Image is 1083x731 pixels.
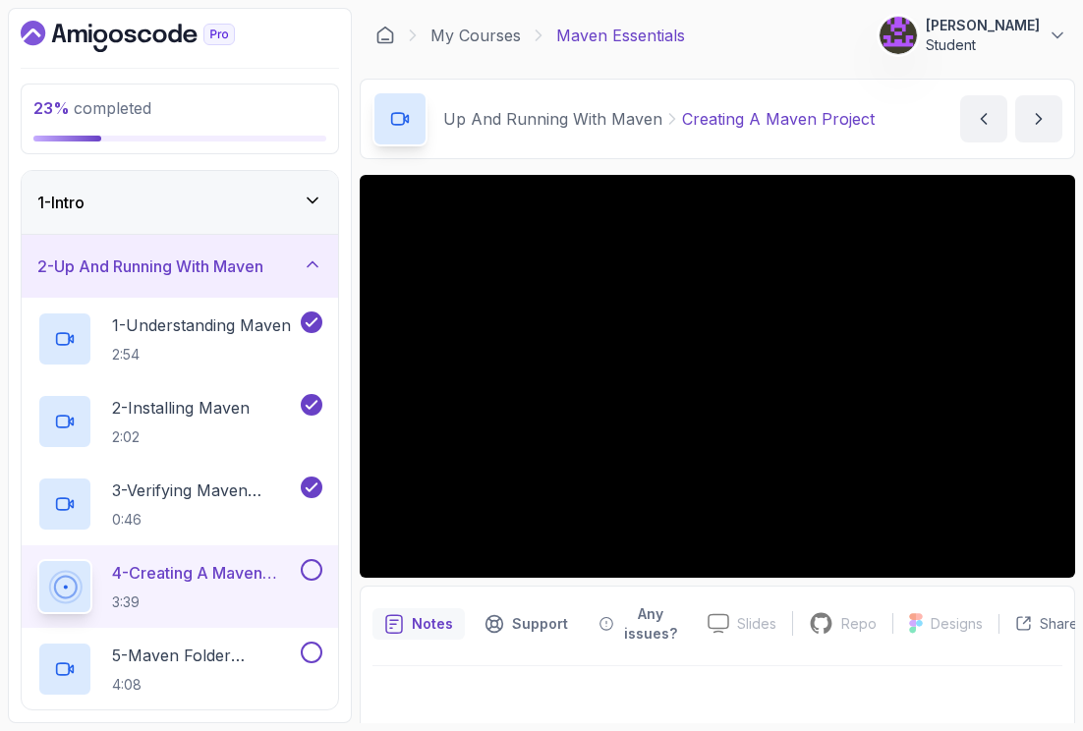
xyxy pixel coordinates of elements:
[33,98,70,118] span: 23 %
[1040,614,1078,634] p: Share
[926,35,1040,55] p: Student
[556,24,685,47] p: Maven Essentials
[112,313,291,337] p: 1 - Understanding Maven
[112,510,297,530] p: 0:46
[112,478,297,502] p: 3 - Verifying Maven Installation
[22,171,338,234] button: 1-Intro
[682,107,875,131] p: Creating A Maven Project
[960,95,1007,142] button: previous content
[112,396,250,420] p: 2 - Installing Maven
[360,175,1075,578] iframe: To enrich screen reader interactions, please activate Accessibility in Grammarly extension settings
[1015,95,1062,142] button: next content
[998,614,1078,634] button: Share
[372,598,465,649] button: notes button
[37,559,322,614] button: 4-Creating A Maven Project3:39
[112,345,291,365] p: 2:54
[841,614,877,634] p: Repo
[931,614,983,634] p: Designs
[473,598,580,649] button: Support button
[430,24,521,47] a: My Courses
[112,427,250,447] p: 2:02
[737,614,776,634] p: Slides
[112,675,297,695] p: 4:08
[512,614,568,634] p: Support
[443,107,662,131] p: Up And Running With Maven
[37,394,322,449] button: 2-Installing Maven2:02
[621,604,680,644] p: Any issues?
[926,16,1040,35] p: [PERSON_NAME]
[33,98,151,118] span: completed
[112,592,297,612] p: 3:39
[37,642,322,697] button: 5-Maven Folder Structure4:08
[412,614,453,634] p: Notes
[21,21,280,52] a: Dashboard
[112,644,297,667] p: 5 - Maven Folder Structure
[880,17,917,54] img: user profile image
[37,191,85,214] h3: 1 - Intro
[37,311,322,366] button: 1-Understanding Maven2:54
[588,598,692,649] button: Feedback button
[22,235,338,298] button: 2-Up And Running With Maven
[375,26,395,45] a: Dashboard
[112,561,297,585] p: 4 - Creating A Maven Project
[37,477,322,532] button: 3-Verifying Maven Installation0:46
[879,16,1067,55] button: user profile image[PERSON_NAME]Student
[37,254,263,278] h3: 2 - Up And Running With Maven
